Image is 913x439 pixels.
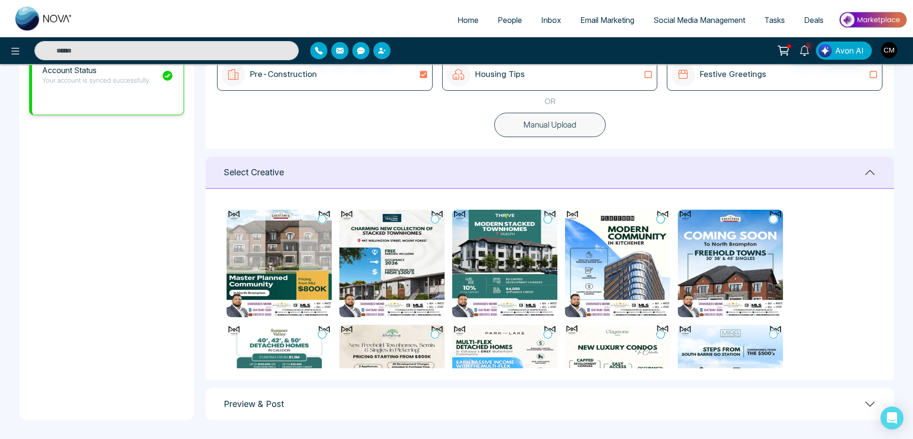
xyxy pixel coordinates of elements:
[793,42,816,58] a: 5
[339,210,445,317] img: Trailside Town (7).png
[580,15,634,25] span: Email Marketing
[804,42,813,50] span: 5
[448,11,488,29] a: Home
[544,96,555,108] p: OR
[452,325,557,432] img: Park and Lake in Oshawa (7).png
[475,68,525,81] p: Housing Tips
[446,63,470,86] img: icon
[457,15,478,25] span: Home
[498,15,522,25] span: People
[494,113,606,138] button: Manual Upload
[653,15,745,25] span: Social Media Management
[838,9,907,31] img: Market-place.gif
[835,45,864,56] span: Avon AI
[565,325,670,432] img: New Luxury Claystone Condos in Oakville (6).png
[532,11,571,29] a: Inbox
[227,210,332,317] img: The Crescents in North Brampton (3).png
[339,325,445,432] img: Seaton Winding Woods (3).png
[227,325,332,432] img: Summer Valley Detached Homes in Caledon (6).png
[541,15,561,25] span: Inbox
[224,167,284,178] h1: Select Creative
[15,7,73,31] img: Nova CRM Logo
[678,210,783,317] img: The Crescent (3).png
[250,68,317,81] p: Pre-Construction
[700,68,766,81] p: Festive Greetings
[678,325,783,432] img: Mira Towns (7).png
[644,11,755,29] a: Social Media Management
[804,15,824,25] span: Deals
[42,75,151,85] p: Your account is synced successfully.
[671,63,695,86] img: icon
[571,11,644,29] a: Email Marketing
[565,210,670,317] img: The Platform at Station Park (7).png
[42,66,151,75] h1: Account Status
[816,42,872,60] button: Avon AI
[224,399,284,409] h1: Preview & Post
[452,210,557,317] img: Thrive in Guelph (6).png
[881,42,897,58] img: User Avatar
[794,11,833,29] a: Deals
[221,63,245,86] img: icon
[764,15,785,25] span: Tasks
[488,11,532,29] a: People
[818,44,832,57] img: Lead Flow
[880,407,903,429] div: Open Intercom Messenger
[755,11,794,29] a: Tasks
